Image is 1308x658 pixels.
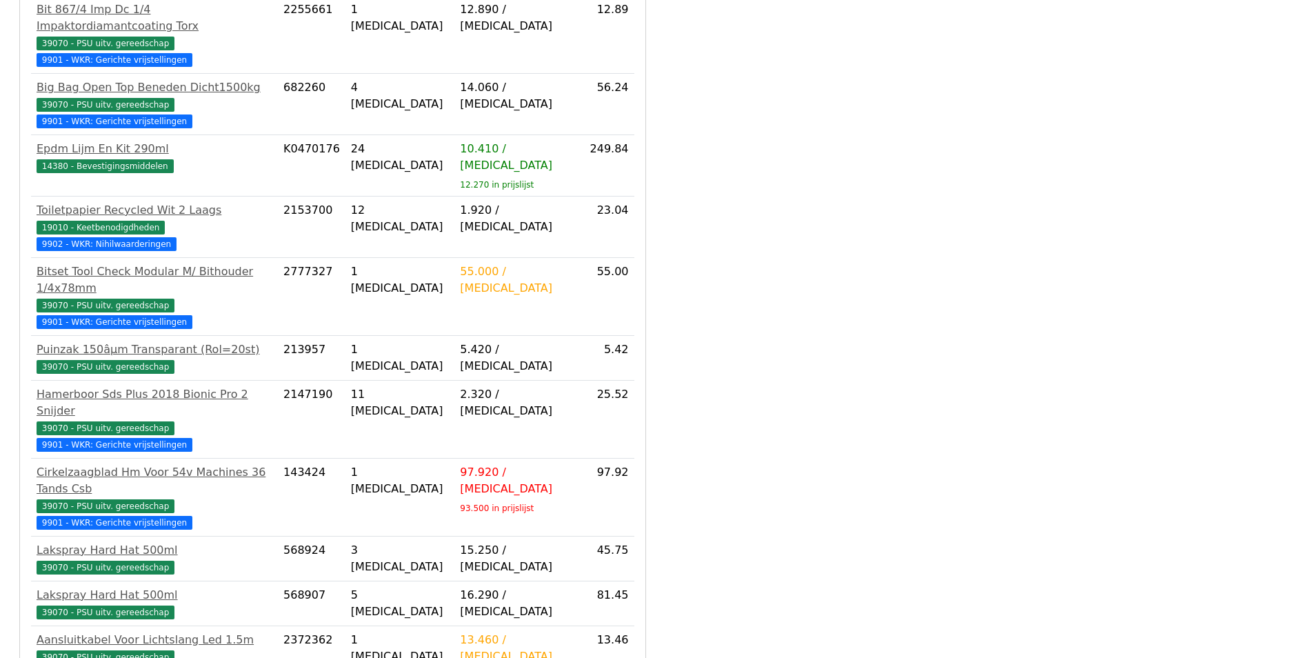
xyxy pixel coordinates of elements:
[351,263,450,297] div: 1 [MEDICAL_DATA]
[577,381,634,459] td: 25.52
[37,561,174,575] span: 39070 - PSU uitv. gereedschap
[37,141,272,157] div: Epdm Lijm En Kit 290ml
[37,263,272,330] a: Bitset Tool Check Modular M/ Bithouder 1/4x78mm39070 - PSU uitv. gereedschap 9901 - WKR: Gerichte...
[460,542,572,575] div: 15.250 / [MEDICAL_DATA]
[460,587,572,620] div: 16.290 / [MEDICAL_DATA]
[37,360,174,374] span: 39070 - PSU uitv. gereedschap
[460,1,572,34] div: 12.890 / [MEDICAL_DATA]
[577,336,634,381] td: 5.42
[37,542,272,559] div: Lakspray Hard Hat 500ml
[37,98,174,112] span: 39070 - PSU uitv. gereedschap
[37,606,174,619] span: 39070 - PSU uitv. gereedschap
[37,315,192,329] span: 9901 - WKR: Gerichte vrijstellingen
[37,221,165,235] span: 19010 - Keetbenodigdheden
[351,542,450,575] div: 3 [MEDICAL_DATA]
[351,202,450,235] div: 12 [MEDICAL_DATA]
[37,202,272,252] a: Toiletpapier Recycled Wit 2 Laags19010 - Keetbenodigdheden 9902 - WKR: Nihilwaarderingen
[577,581,634,626] td: 81.45
[351,386,450,419] div: 11 [MEDICAL_DATA]
[577,258,634,336] td: 55.00
[37,37,174,50] span: 39070 - PSU uitv. gereedschap
[37,141,272,174] a: Epdm Lijm En Kit 290ml14380 - Bevestigingsmiddelen
[37,632,272,648] div: Aansluitkabel Voor Lichtslang Led 1.5m
[37,237,177,251] span: 9902 - WKR: Nihilwaarderingen
[37,1,272,68] a: Bit 867/4 Imp Dc 1/4 Impaktordiamantcoating Torx39070 - PSU uitv. gereedschap 9901 - WKR: Gericht...
[37,587,272,620] a: Lakspray Hard Hat 500ml39070 - PSU uitv. gereedschap
[460,464,572,497] div: 97.920 / [MEDICAL_DATA]
[351,464,450,497] div: 1 [MEDICAL_DATA]
[351,1,450,34] div: 1 [MEDICAL_DATA]
[37,202,272,219] div: Toiletpapier Recycled Wit 2 Laags
[577,197,634,258] td: 23.04
[351,587,450,620] div: 5 [MEDICAL_DATA]
[278,74,345,135] td: 682260
[460,79,572,112] div: 14.060 / [MEDICAL_DATA]
[278,459,345,537] td: 143424
[278,581,345,626] td: 568907
[37,499,174,513] span: 39070 - PSU uitv. gereedschap
[577,537,634,581] td: 45.75
[278,258,345,336] td: 2777327
[577,135,634,197] td: 249.84
[37,542,272,575] a: Lakspray Hard Hat 500ml39070 - PSU uitv. gereedschap
[278,537,345,581] td: 568924
[37,299,174,312] span: 39070 - PSU uitv. gereedschap
[278,197,345,258] td: 2153700
[37,587,272,604] div: Lakspray Hard Hat 500ml
[37,464,272,530] a: Cirkelzaagblad Hm Voor 54v Machines 36 Tands Csb39070 - PSU uitv. gereedschap 9901 - WKR: Gericht...
[460,202,572,235] div: 1.920 / [MEDICAL_DATA]
[278,336,345,381] td: 213957
[278,381,345,459] td: 2147190
[37,386,272,419] div: Hamerboor Sds Plus 2018 Bionic Pro 2 Snijder
[37,421,174,435] span: 39070 - PSU uitv. gereedschap
[37,53,192,67] span: 9901 - WKR: Gerichte vrijstellingen
[37,516,192,530] span: 9901 - WKR: Gerichte vrijstellingen
[37,159,174,173] span: 14380 - Bevestigingsmiddelen
[37,464,272,497] div: Cirkelzaagblad Hm Voor 54v Machines 36 Tands Csb
[37,79,272,96] div: Big Bag Open Top Beneden Dicht1500kg
[460,341,572,375] div: 5.420 / [MEDICAL_DATA]
[577,74,634,135] td: 56.24
[460,141,572,174] div: 10.410 / [MEDICAL_DATA]
[37,263,272,297] div: Bitset Tool Check Modular M/ Bithouder 1/4x78mm
[577,459,634,537] td: 97.92
[351,79,450,112] div: 4 [MEDICAL_DATA]
[37,341,272,358] div: Puinzak 150âµm Transparant (Rol=20st)
[351,341,450,375] div: 1 [MEDICAL_DATA]
[460,386,572,419] div: 2.320 / [MEDICAL_DATA]
[37,438,192,452] span: 9901 - WKR: Gerichte vrijstellingen
[460,504,534,513] sub: 93.500 in prijslijst
[278,135,345,197] td: K0470176
[37,386,272,452] a: Hamerboor Sds Plus 2018 Bionic Pro 2 Snijder39070 - PSU uitv. gereedschap 9901 - WKR: Gerichte vr...
[460,263,572,297] div: 55.000 / [MEDICAL_DATA]
[37,79,272,129] a: Big Bag Open Top Beneden Dicht1500kg39070 - PSU uitv. gereedschap 9901 - WKR: Gerichte vrijstelli...
[351,141,450,174] div: 24 [MEDICAL_DATA]
[37,1,272,34] div: Bit 867/4 Imp Dc 1/4 Impaktordiamantcoating Torx
[460,180,534,190] sub: 12.270 in prijslijst
[37,341,272,375] a: Puinzak 150âµm Transparant (Rol=20st)39070 - PSU uitv. gereedschap
[37,114,192,128] span: 9901 - WKR: Gerichte vrijstellingen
